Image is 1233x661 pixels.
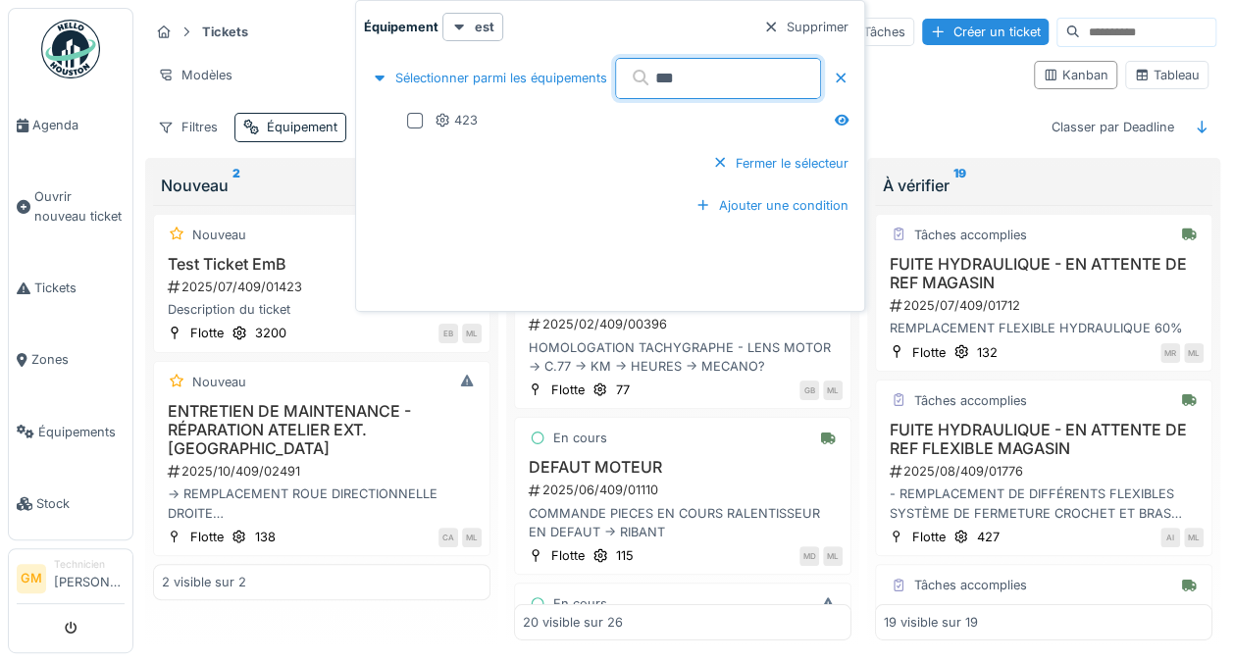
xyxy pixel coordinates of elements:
div: Fermer le sélecteur [704,150,856,177]
div: EB [438,324,458,343]
span: Équipements [38,423,125,441]
div: 2 visible sur 2 [162,573,246,591]
div: MR [1160,343,1180,363]
div: ML [1184,528,1204,547]
strong: Équipement [364,18,438,36]
div: 423 [435,111,478,129]
div: Flotte [912,343,946,362]
div: ML [462,528,482,547]
span: Agenda [32,116,125,134]
div: ML [1184,343,1204,363]
div: REMPLACEMENT FLEXIBLE HYDRAULIQUE 60% [884,319,1204,337]
div: Filtres [149,113,227,141]
div: 138 [255,528,276,546]
h3: FUITE HYDRAULIQUE - EN ATTENTE DE REF FLEXIBLE MAGASIN [884,421,1204,458]
div: 20 visible sur 26 [523,612,623,631]
div: 2025/10/409/02491 [166,462,482,481]
div: 2025/07/409/01712 [888,296,1204,315]
span: Ouvrir nouveau ticket [34,187,125,225]
sup: 2 [232,174,240,197]
div: Tableau [1134,66,1200,84]
h3: ENTRETIEN DE MAINTENANCE - RÉPARATION ATELIER EXT. [GEOGRAPHIC_DATA] [162,402,482,459]
div: Tâches [854,18,914,46]
div: ML [823,546,843,566]
h3: DEFAUT MOTEUR [523,458,843,477]
div: 3200 [255,324,286,342]
div: Créer un ticket [922,19,1049,45]
div: Flotte [912,528,946,546]
div: Flotte [551,381,585,399]
div: 2025/02/409/00396 [527,315,843,333]
div: COMMANDE PIECES EN COURS RALENTISSEUR EN DEFAUT -> RIBANT [523,504,843,541]
div: AI [1160,528,1180,547]
div: 19 visible sur 19 [884,612,978,631]
div: ML [462,324,482,343]
img: Badge_color-CXgf-gQk.svg [41,20,100,78]
div: 2025/07/409/01423 [166,278,482,296]
div: Nouveau [192,373,246,391]
div: En cours [553,429,607,447]
div: Flotte [190,528,224,546]
span: Tickets [34,279,125,297]
div: Tâches accomplies [914,576,1027,594]
div: En cours [553,594,607,613]
div: Tâches accomplies [914,226,1027,244]
div: Supprimer [755,14,856,40]
div: 115 [616,546,634,565]
span: Zones [31,350,125,369]
div: Modèles [149,61,241,89]
sup: 19 [953,174,966,197]
div: Ajouter une condition [688,192,856,219]
div: 77 [616,381,630,399]
div: Sélectionner parmi les équipements [364,65,615,91]
div: À vérifier [883,174,1205,197]
div: GB [799,381,819,400]
span: Stock [36,494,125,513]
div: Nouveau [192,226,246,244]
div: HOMOLOGATION TACHYGRAPHE - LENS MOTOR -> C.77 -> KM -> HEURES -> MECANO? [523,338,843,376]
div: Description du ticket [162,300,482,319]
div: - REMPLACEMENT DE DIFFÉRENTS FLEXIBLES SYSTÈME DE FERMETURE CROCHET ET BRAS - NIVEAU HYDRAULIQUE [884,484,1204,522]
div: Classer par Deadline [1043,113,1183,141]
strong: est [475,18,494,36]
strong: Tickets [194,23,256,41]
div: 427 [977,528,1000,546]
li: GM [17,564,46,593]
div: 2025/06/409/01110 [527,481,843,499]
div: Tâches accomplies [914,391,1027,410]
div: Équipement [267,118,337,136]
div: 132 [977,343,998,362]
div: Flotte [190,324,224,342]
div: Technicien [54,557,125,572]
div: ML [823,381,843,400]
li: [PERSON_NAME] [54,557,125,599]
h3: Test Ticket EmB [162,255,482,274]
div: Flotte [551,546,585,565]
div: 2025/08/409/01776 [888,462,1204,481]
h3: FUITE HYDRAULIQUE - EN ATTENTE DE REF MAGASIN [884,255,1204,292]
div: CA [438,528,458,547]
div: Nouveau [161,174,483,197]
div: Kanban [1043,66,1108,84]
div: MD [799,546,819,566]
div: -> REMPLACEMENT ROUE DIRECTIONNELLE DROITE -> DÉPOSER LE VÉHICULE CHEZ SCANIA POUR LA MAINTENANCE... [162,484,482,522]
